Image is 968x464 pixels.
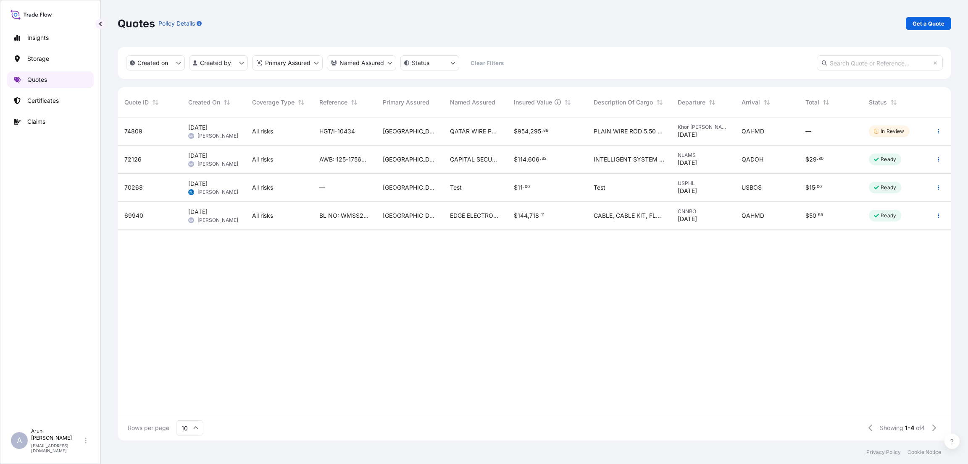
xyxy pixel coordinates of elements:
p: Claims [27,117,45,126]
a: Certificates [7,92,94,109]
p: Clear Filters [471,59,504,67]
p: Named Assured [339,59,384,67]
a: Cookie Notice [907,449,941,456]
span: 1-4 [905,424,914,432]
span: [GEOGRAPHIC_DATA] [383,183,437,192]
span: 70268 [124,183,143,192]
span: $ [514,213,518,219]
span: 11 [541,214,544,216]
span: 69940 [124,211,143,220]
p: Insights [27,34,49,42]
span: 00 [525,185,530,188]
span: Rows per page [128,424,169,432]
span: All risks [252,155,273,164]
span: Primary Assured [383,98,429,107]
span: All risks [252,127,273,136]
span: Created On [188,98,220,107]
p: Status [412,59,429,67]
span: 74809 [124,127,142,136]
span: EDGE ELECTRONICS TRADING LLC [450,211,500,220]
span: 80 [818,157,823,160]
span: [GEOGRAPHIC_DATA] [383,127,437,136]
p: Certificates [27,96,59,105]
span: [PERSON_NAME] [197,217,238,224]
span: 954 [518,128,529,134]
p: Ready [881,156,896,163]
span: CNNBO [678,208,728,215]
span: INTELLIGENT SYSTEM CONTROLLER MP SERIES DUAL READER INTERFACE MODULE-SERIES 3 INPUT CONTROL MODUL... [594,155,664,164]
span: of 4 [916,424,925,432]
span: 15 [809,185,815,190]
p: Get a Quote [913,19,944,28]
span: Showing [880,424,903,432]
a: Privacy Policy [866,449,901,456]
span: , [529,128,530,134]
span: 29 [809,156,817,162]
span: $ [805,213,809,219]
span: [PERSON_NAME] [197,161,238,167]
span: QATAR WIRE PRODUCTS CO LLC [450,127,500,136]
span: A [17,436,22,445]
span: [DATE] [678,159,697,167]
span: USBOS [742,183,762,192]
span: 114 [518,156,526,162]
span: Arrival [742,98,760,107]
button: Sort [889,97,899,107]
span: . [542,129,543,132]
span: QADOH [742,155,763,164]
p: Created on [137,59,168,67]
span: Test [450,183,462,192]
a: Quotes [7,71,94,88]
p: Quotes [118,17,155,30]
span: CAPITAL SECURITY SYSTEMS [450,155,500,164]
span: $ [514,156,518,162]
button: Clear Filters [463,56,510,70]
span: [PERSON_NAME] [197,133,238,139]
p: Arun [PERSON_NAME] [31,428,83,441]
span: 00 [817,185,822,188]
p: Quotes [27,76,47,84]
span: 86 [543,129,548,132]
a: Claims [7,113,94,130]
a: Storage [7,50,94,67]
span: PLAIN WIRE ROD 5.50 MM X SAE 1006 X COIL 6.50 MM X SAE 1006 X COIL 6.50 MM X SAE 1018 X COIL [594,127,664,136]
span: Description Of Cargo [594,98,653,107]
span: QAHMD [742,211,764,220]
span: AR [189,216,193,224]
span: — [805,127,811,136]
span: 72126 [124,155,142,164]
span: $ [514,128,518,134]
button: Sort [150,97,160,107]
span: CD [189,188,194,196]
p: Storage [27,55,49,63]
span: 295 [530,128,541,134]
span: BL NO: WMSS25090700 [319,211,370,220]
span: [DATE] [678,130,697,139]
span: Status [869,98,887,107]
span: USPHL [678,180,728,187]
span: AR [189,132,193,140]
span: Departure [678,98,705,107]
span: AR [189,160,193,168]
span: $ [805,185,809,190]
a: Get a Quote [906,17,951,30]
p: Policy Details [158,19,195,28]
p: [EMAIL_ADDRESS][DOMAIN_NAME] [31,443,83,453]
span: Total [805,98,819,107]
p: In Review [881,128,904,135]
span: 50 [809,213,816,219]
span: [GEOGRAPHIC_DATA] [383,211,437,220]
span: 606 [528,156,539,162]
a: Insights [7,29,94,46]
span: — [319,183,325,192]
span: 718 [529,213,539,219]
span: Khor [PERSON_NAME] [678,124,728,130]
span: [DATE] [188,151,208,160]
span: . [539,214,541,216]
span: [PERSON_NAME] [197,189,238,196]
button: Sort [821,97,831,107]
span: , [528,213,529,219]
button: Sort [655,97,665,107]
